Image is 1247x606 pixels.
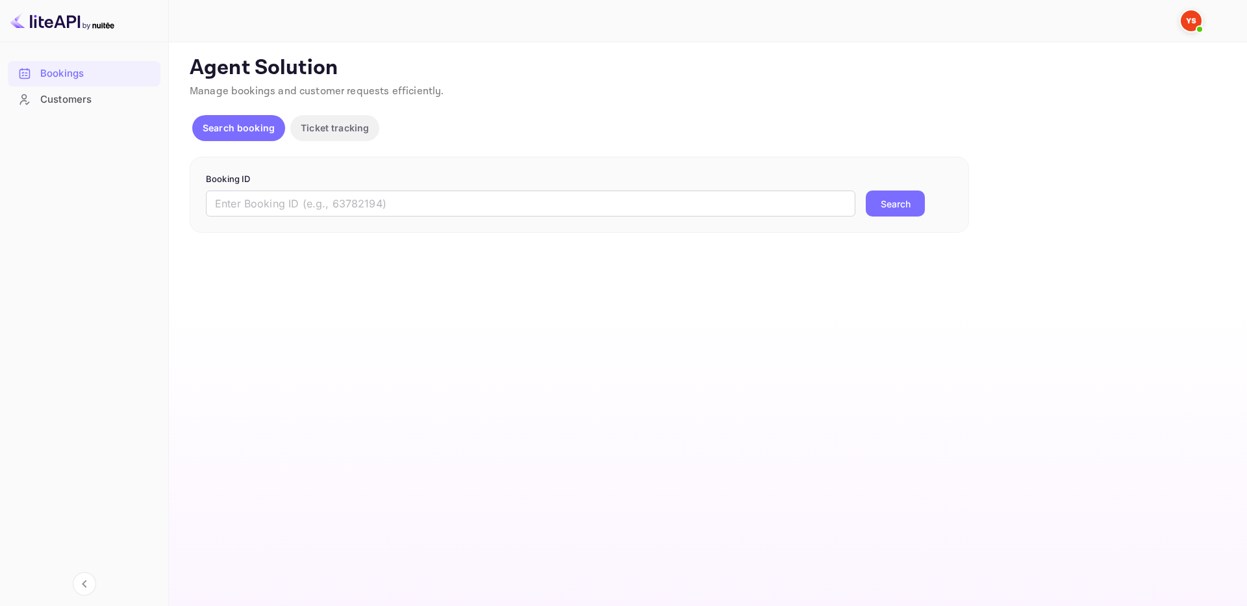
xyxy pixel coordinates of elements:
div: Bookings [8,61,160,86]
img: Yandex Support [1181,10,1202,31]
input: Enter Booking ID (e.g., 63782194) [206,191,855,217]
p: Ticket tracking [301,121,369,135]
img: LiteAPI logo [10,10,114,31]
p: Agent Solution [190,55,1224,81]
a: Bookings [8,61,160,85]
p: Search booking [203,121,275,135]
div: Customers [40,92,154,107]
a: Customers [8,87,160,111]
span: Manage bookings and customer requests efficiently. [190,85,444,98]
button: Collapse navigation [73,572,96,596]
p: Booking ID [206,173,953,186]
div: Customers [8,87,160,112]
button: Search [866,191,925,217]
div: Bookings [40,66,154,81]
